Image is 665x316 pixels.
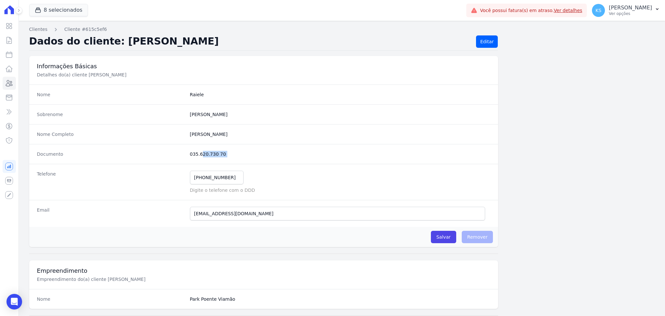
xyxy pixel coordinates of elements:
[37,276,255,283] p: Empreendimento do(a) cliente [PERSON_NAME]
[37,62,491,70] h3: Informações Básicas
[190,111,491,118] dd: [PERSON_NAME]
[596,8,601,13] span: KS
[29,4,88,16] button: 8 selecionados
[190,131,491,138] dd: [PERSON_NAME]
[190,296,491,302] dd: Park Poente Viamão
[37,111,185,118] dt: Sobrenome
[6,294,22,309] div: Open Intercom Messenger
[190,91,491,98] dd: Raiele
[37,296,185,302] dt: Nome
[37,171,185,193] dt: Telefone
[37,207,185,220] dt: Email
[29,26,655,33] nav: Breadcrumb
[64,26,107,33] a: Cliente #615c5ef6
[29,35,471,48] h2: Dados do cliente: [PERSON_NAME]
[480,7,582,14] span: Você possui fatura(s) em atraso.
[190,151,491,157] dd: 035.620.730 70
[190,187,491,193] p: Digite o telefone com o DDD
[37,91,185,98] dt: Nome
[609,11,652,16] p: Ver opções
[29,26,47,33] a: Clientes
[554,8,583,13] a: Ver detalhes
[37,131,185,138] dt: Nome Completo
[37,267,491,275] h3: Empreendimento
[476,35,498,48] a: Editar
[37,72,255,78] p: Detalhes do(a) cliente [PERSON_NAME]
[37,151,185,157] dt: Documento
[462,231,493,243] span: Remover
[587,1,665,20] button: KS [PERSON_NAME] Ver opções
[431,231,456,243] input: Salvar
[609,5,652,11] p: [PERSON_NAME]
